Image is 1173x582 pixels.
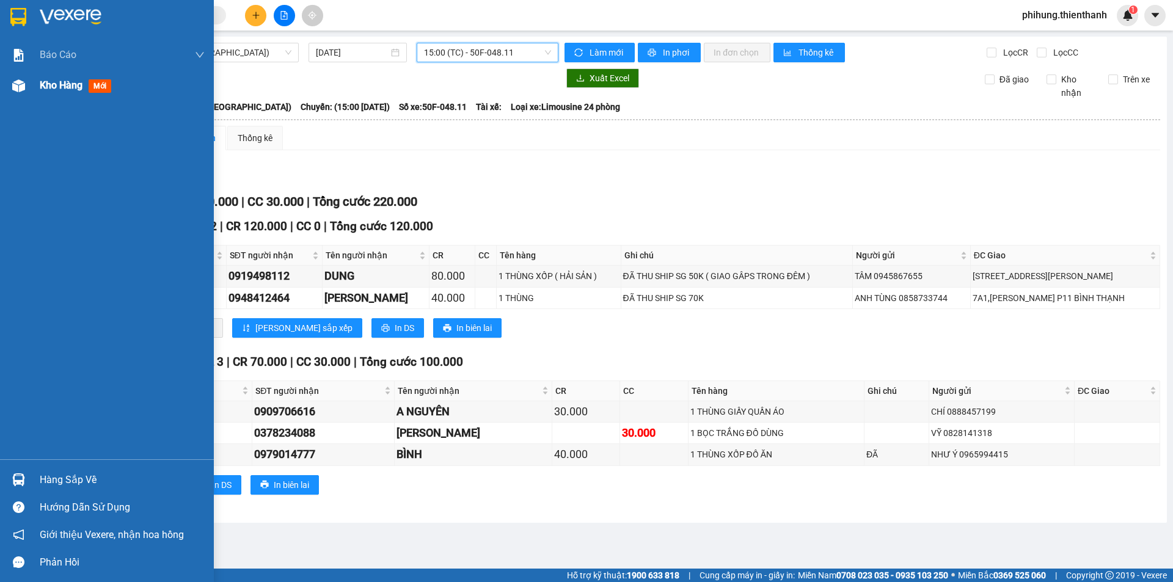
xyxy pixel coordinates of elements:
[855,269,968,283] div: TÂM 0945867655
[931,405,1072,418] div: CHÍ 0888457199
[590,71,629,85] span: Xuất Excel
[565,43,635,62] button: syncLàm mới
[324,289,426,307] div: [PERSON_NAME]
[40,47,76,62] span: Báo cáo
[424,43,551,62] span: 15:00 (TC) - 50F-048.11
[431,289,473,307] div: 40.000
[456,321,492,335] span: In biên lai
[1144,5,1166,26] button: caret-down
[998,46,1030,59] span: Lọc CR
[836,570,948,580] strong: 0708 023 035 - 0935 103 250
[200,355,224,369] span: SL 3
[252,444,395,465] td: 0979014777
[690,405,862,418] div: 1 THÙNG GIẤY QUẦN ÁO
[254,424,392,442] div: 0378234088
[324,267,426,285] div: DUNG
[323,288,429,309] td: KIM NGÂN
[212,478,232,492] span: In DS
[354,355,357,369] span: |
[429,246,475,266] th: CR
[1150,10,1161,21] span: caret-down
[296,355,351,369] span: CC 30.000
[497,246,621,266] th: Tên hàng
[252,423,395,444] td: 0378234088
[233,355,287,369] span: CR 70.000
[690,426,862,440] div: 1 BỌC TRẮNG ĐỒ DÙNG
[1012,7,1117,23] span: phihung.thienthanh
[247,194,304,209] span: CC 30.000
[974,249,1147,262] span: ĐC Giao
[704,43,770,62] button: In đơn chọn
[40,553,205,572] div: Phản hồi
[689,569,690,582] span: |
[1122,10,1133,21] img: icon-new-feature
[627,570,679,580] strong: 1900 633 818
[232,318,362,338] button: sort-ascending[PERSON_NAME] sắp xếp
[220,219,223,233] span: |
[307,194,310,209] span: |
[254,446,392,463] div: 0979014777
[1078,384,1147,398] span: ĐC Giao
[254,403,392,420] div: 0909706616
[511,100,620,114] span: Loại xe: Limousine 24 phòng
[690,448,862,461] div: 1 THÙNG XỐP ĐỒ ĂN
[245,5,266,26] button: plus
[323,266,429,287] td: DUNG
[290,219,293,233] span: |
[241,194,244,209] span: |
[189,475,241,495] button: printerIn DS
[973,291,1158,305] div: 7A1,[PERSON_NAME] P11 BÌNH THẠNH
[13,556,24,568] span: message
[40,79,82,91] span: Kho hàng
[274,5,295,26] button: file-add
[360,355,463,369] span: Tổng cước 100.000
[638,43,701,62] button: printerIn phơi
[13,529,24,540] span: notification
[1129,5,1138,14] sup: 1
[12,79,25,92] img: warehouse-icon
[864,381,929,401] th: Ghi chú
[399,100,467,114] span: Số xe: 50F-048.11
[395,401,552,423] td: A NGUYÊN
[566,68,639,88] button: downloadXuất Excel
[866,448,927,461] div: ĐÃ
[316,46,389,59] input: 13/10/2025
[40,498,205,517] div: Hướng dẫn sử dụng
[381,324,390,333] span: printer
[252,401,395,423] td: 0909706616
[622,424,685,442] div: 30.000
[855,291,968,305] div: ANH TÙNG 0858733744
[475,246,497,266] th: CC
[499,269,619,283] div: 1 THÙNG XỐP ( HẢI SẢN )
[798,46,835,59] span: Thống kê
[1118,73,1155,86] span: Trên xe
[40,471,205,489] div: Hàng sắp về
[1056,73,1099,100] span: Kho nhận
[371,318,424,338] button: printerIn DS
[1048,46,1080,59] span: Lọc CC
[1055,569,1057,582] span: |
[995,73,1034,86] span: Đã giao
[623,291,851,305] div: ĐÃ THU SHIP SG 70K
[330,219,433,233] span: Tổng cước 120.000
[40,527,184,542] span: Giới thiệu Vexere, nhận hoa hồng
[230,249,310,262] span: SĐT người nhận
[932,384,1062,398] span: Người gửi
[302,5,323,26] button: aim
[663,46,691,59] span: In phơi
[1131,5,1135,14] span: 1
[226,219,287,233] span: CR 120.000
[324,219,327,233] span: |
[301,100,390,114] span: Chuyến: (15:00 [DATE])
[12,473,25,486] img: warehouse-icon
[396,446,550,463] div: BÌNH
[443,324,451,333] span: printer
[590,46,625,59] span: Làm mới
[308,11,316,20] span: aim
[499,291,619,305] div: 1 THÙNG
[255,321,353,335] span: [PERSON_NAME] sắp xếp
[973,269,1158,283] div: [STREET_ADDRESS][PERSON_NAME]
[395,423,552,444] td: MINH CHÂU
[227,288,323,309] td: 0948412464
[931,426,1072,440] div: VỸ 0828141318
